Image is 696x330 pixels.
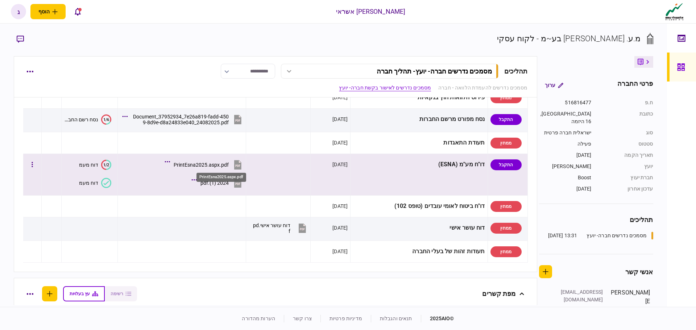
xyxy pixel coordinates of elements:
[587,232,647,239] div: מסמכים נדרשים חברה- יועץ
[556,304,603,311] div: [PHONE_NUMBER]
[174,162,229,168] div: PrintEsna2025.aspx.pdf
[79,180,98,186] div: דוח מעמ
[490,159,522,170] div: התקבל
[339,84,431,92] a: מסמכים נדרשים לאישור בקשת חברה- יועץ
[380,316,412,321] a: תנאים והגבלות
[166,156,243,173] button: PrintEsna2025.aspx.pdf
[539,174,592,181] div: Boost
[438,84,527,92] a: מסמכים נדרשים להעמדת הלוואה - חברה
[599,129,653,137] div: סוג
[539,79,569,92] button: ערוך
[539,99,592,106] div: 516816477
[242,316,275,321] a: הערות מהדורה
[200,180,229,186] div: 2024 (1).pdf
[79,162,98,168] div: דוח מעמ
[332,202,348,210] div: [DATE]
[482,286,515,301] div: מפת קשרים
[63,286,105,301] button: עץ בעלויות
[599,174,653,181] div: חברת יעוץ
[490,223,522,234] div: ממתין
[293,316,312,321] a: צרו קשר
[539,140,592,148] div: פעילה
[490,201,522,212] div: ממתין
[103,117,109,122] text: 1/6
[504,66,528,76] div: תהליכים
[548,232,653,239] a: מסמכים נדרשים חברה- יועץ13:31 [DATE]
[70,291,90,296] span: עץ בעלויות
[79,160,111,170] button: 1/2דוח מעמ
[111,291,123,296] span: רשימה
[332,139,348,146] div: [DATE]
[610,288,650,326] div: [PERSON_NAME]
[103,162,109,167] text: 1/2
[64,114,111,125] button: 1/6נסח רשם החברות
[539,163,592,170] div: [PERSON_NAME]
[353,243,485,260] div: תעודות זהות של בעלי החברה
[539,129,592,137] div: ישראלית חברה פרטית
[70,4,85,19] button: פתח רשימת התראות
[599,163,653,170] div: יועץ
[105,286,137,301] button: רשימה
[497,33,641,45] div: מ.ע. [PERSON_NAME] בע~מ - לקוח עסקי
[124,111,243,128] button: Document_37952934_7e26a819-fadd-4509-8d9e-d8a24833e040_24082025.pdf
[490,92,522,103] div: ממתין
[281,64,498,79] button: מסמכים נדרשים חברה- יועץ- תהליך חברה
[330,316,362,321] a: מדיניות פרטיות
[490,138,522,149] div: ממתין
[131,114,229,125] div: Document_37952934_7e26a819-fadd-4509-8d9e-d8a24833e040_24082025.pdf
[11,4,26,19] button: ג
[599,140,653,148] div: סטטוס
[599,99,653,106] div: ח.פ
[599,185,653,193] div: עדכון אחרון
[625,267,653,277] div: אנשי קשר
[332,224,348,231] div: [DATE]
[617,79,653,92] div: פרטי החברה
[353,135,485,151] div: תעודת התאגדות
[548,232,577,239] div: 13:31 [DATE]
[30,4,66,19] button: פתח תפריט להוספת לקוח
[421,315,454,322] div: © 2025 AIO
[336,7,406,16] div: [PERSON_NAME] אשראי
[539,151,592,159] div: [DATE]
[539,185,592,193] div: [DATE]
[377,67,492,75] div: מסמכים נדרשים חברה- יועץ - תהליך חברה
[353,89,485,106] div: פירוט הלוואות חוץ בנקאיות
[353,220,485,236] div: דוח עושר אישי
[64,117,98,122] div: נסח רשם החברות
[332,94,348,101] div: [DATE]
[252,220,308,236] button: דוח עושר אישי.pdf
[490,114,522,125] div: התקבל
[252,222,290,234] div: דוח עושר אישי.pdf
[353,111,485,128] div: נסח מפורט מרשם החברות
[599,151,653,159] div: תאריך הקמה
[539,215,653,225] div: תהליכים
[332,161,348,168] div: [DATE]
[556,288,603,304] div: [EMAIL_ADDRESS][DOMAIN_NAME]
[599,110,653,125] div: כתובת
[664,3,685,21] img: client company logo
[196,173,246,182] div: PrintEsna2025.aspx.pdf
[193,175,243,191] button: 2024 (1).pdf
[490,246,522,257] div: ממתין
[539,110,592,125] div: [GEOGRAPHIC_DATA], 16 היזמה
[79,178,111,188] button: דוח מעמ
[353,156,485,173] div: דו"ח מע"מ (ESNA)
[353,198,485,214] div: דו"ח ביטוח לאומי עובדים (טופס 102)
[332,116,348,123] div: [DATE]
[332,248,348,255] div: [DATE]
